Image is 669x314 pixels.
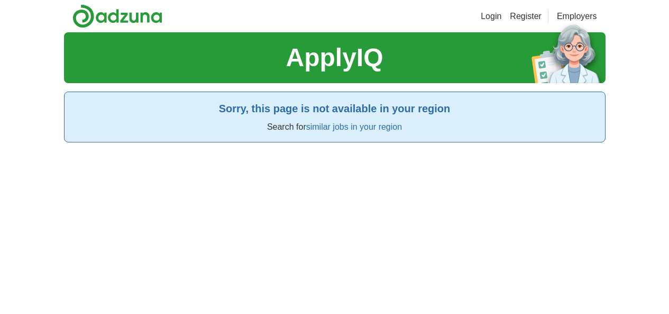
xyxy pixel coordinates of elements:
[73,101,597,116] h2: Sorry, this page is not available in your region
[286,39,383,77] h1: ApplyIQ
[510,10,542,23] a: Register
[557,10,597,23] a: Employers
[73,121,597,133] p: Search for
[72,4,162,28] img: Adzuna logo
[481,10,501,23] a: Login
[306,122,402,131] a: similar jobs in your region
